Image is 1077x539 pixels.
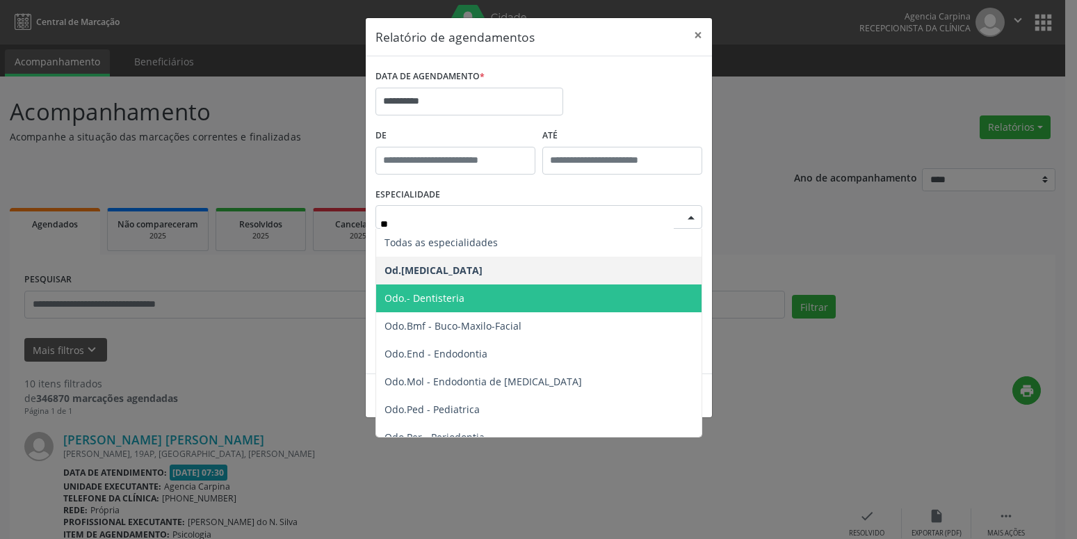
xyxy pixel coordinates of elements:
label: DATA DE AGENDAMENTO [375,66,485,88]
span: Odo.- Dentisteria [384,291,464,305]
span: Odo.Bmf - Buco-Maxilo-Facial [384,319,521,332]
label: De [375,125,535,147]
span: Odo.Mol - Endodontia de [MEDICAL_DATA] [384,375,582,388]
label: ESPECIALIDADE [375,184,440,206]
button: Close [684,18,712,52]
span: Odo.Ped - Pediatrica [384,403,480,416]
span: Todas as especialidades [384,236,498,249]
label: ATÉ [542,125,702,147]
span: Odo.Per - Periodontia [384,431,485,444]
span: Od.[MEDICAL_DATA] [384,264,483,277]
span: Odo.End - Endodontia [384,347,487,360]
h5: Relatório de agendamentos [375,28,535,46]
